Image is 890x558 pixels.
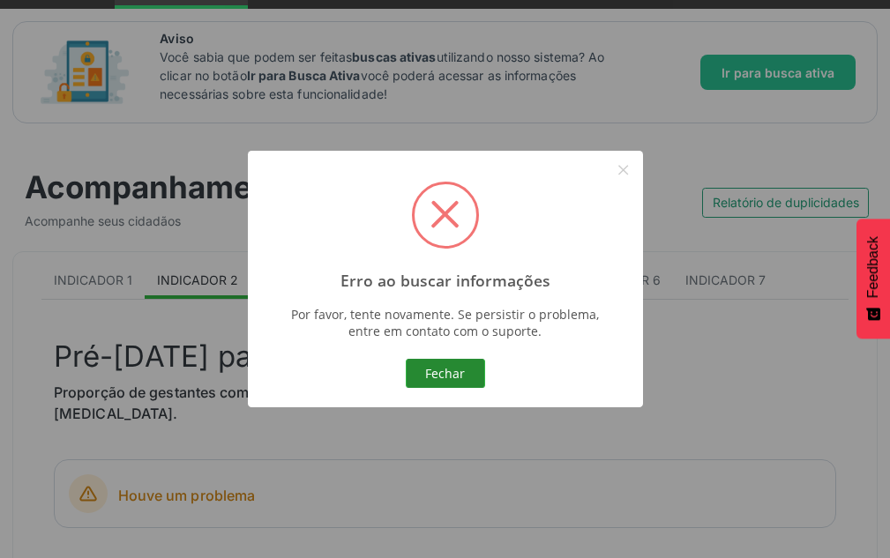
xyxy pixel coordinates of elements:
[865,236,881,298] span: Feedback
[856,219,890,339] button: Feedback - Mostrar pesquisa
[340,272,550,290] h2: Erro ao buscar informações
[406,359,485,389] button: Fechar
[609,155,639,185] button: Close this dialog
[282,306,607,339] div: Por favor, tente novamente. Se persistir o problema, entre em contato com o suporte.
